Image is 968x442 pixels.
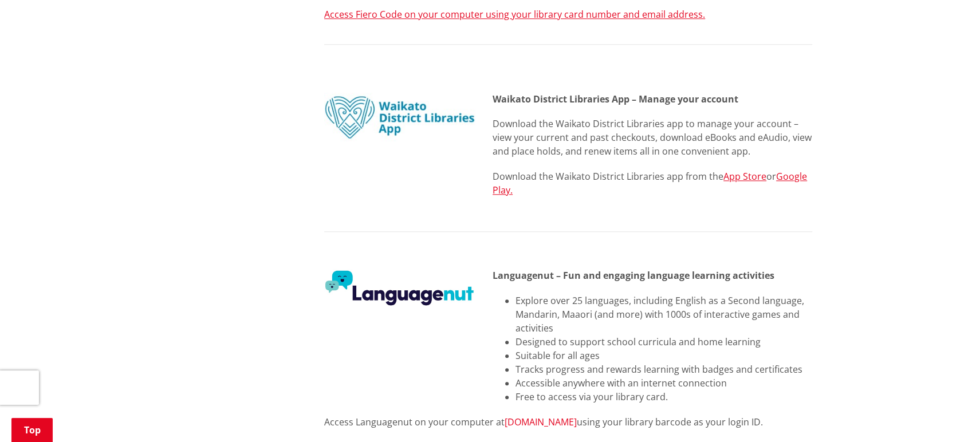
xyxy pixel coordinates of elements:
[324,415,812,429] div: Access Languagenut on your computer at using your library barcode as your login ID.
[723,170,766,183] a: App Store
[516,349,812,362] li: Suitable for all ages
[324,93,475,142] img: wd libraries app
[915,394,957,435] iframe: Messenger Launcher
[516,335,812,349] li: Designed to support school curricula and home learning
[324,269,475,306] img: LANGUAGENUT LOGO
[516,376,812,390] li: Accessible anywhere with an internet connection
[516,390,812,404] li: Free to access via your library card.
[493,269,774,282] strong: Languagenut – Fun and engaging language learning activities
[516,294,812,335] li: Explore over 25 languages, including English as a Second language, Mandarin, Maaori (and more) wi...
[493,93,738,105] strong: Waikato District Libraries App – Manage your account
[493,117,812,158] p: Download the Waikato District Libraries app to manage your account – view your current and past c...
[11,418,53,442] a: Top
[493,169,812,197] p: Download the Waikato District Libraries app from the or
[516,362,812,376] li: Tracks progress and rewards learning with badges and certificates
[324,8,705,21] a: Access Fiero Code on your computer using your library card number and email address.
[493,170,807,196] a: Google Play.
[505,416,577,428] a: [DOMAIN_NAME]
